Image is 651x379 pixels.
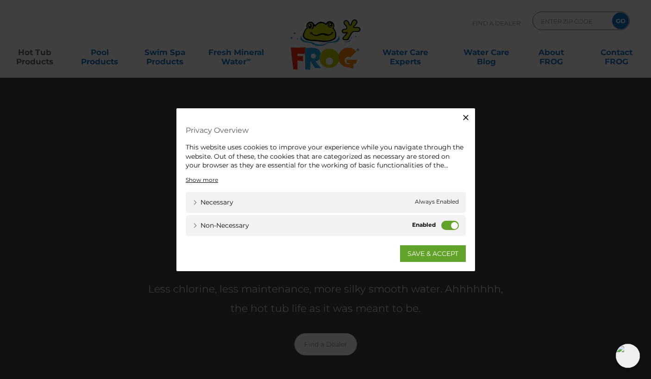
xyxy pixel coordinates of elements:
[193,220,249,230] a: Non-necessary
[186,122,466,138] h4: Privacy Overview
[186,143,466,170] div: This website uses cookies to improve your experience while you navigate through the website. Out ...
[193,197,233,207] a: Necessary
[186,175,218,184] a: Show more
[415,197,459,207] span: Always Enabled
[616,344,640,368] img: openIcon
[400,245,466,261] a: SAVE & ACCEPT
